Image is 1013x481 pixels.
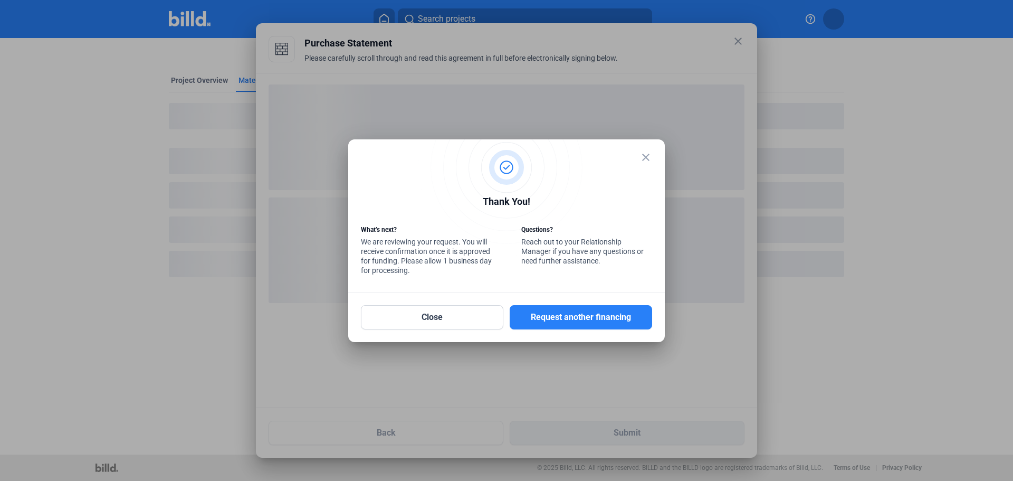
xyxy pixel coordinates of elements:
[361,225,492,278] div: We are reviewing your request. You will receive confirmation once it is approved for funding. Ple...
[639,151,652,164] mat-icon: close
[510,305,652,329] button: Request another financing
[361,305,503,329] button: Close
[521,225,652,268] div: Reach out to your Relationship Manager if you have any questions or need further assistance.
[361,225,492,237] div: What’s next?
[521,225,652,237] div: Questions?
[361,194,652,212] div: Thank You!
